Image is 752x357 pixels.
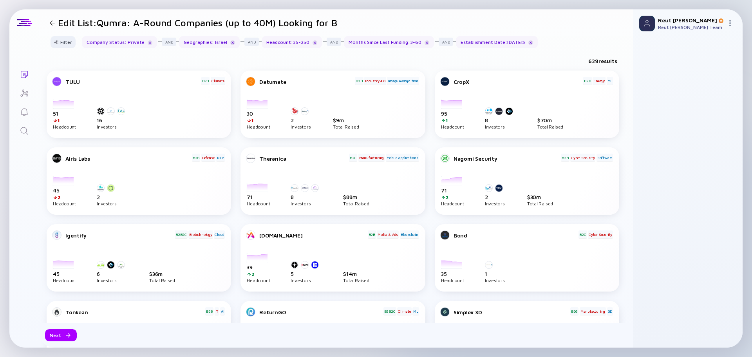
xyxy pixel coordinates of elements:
div: B2B [205,307,213,315]
div: Nagomi Security [454,155,560,162]
div: Cyber Security [588,230,613,238]
button: Next [45,329,77,341]
div: Total Raised [343,279,369,282]
div: CropX [454,78,583,85]
div: Investors [485,279,505,282]
div: Media & Ads [377,230,399,238]
div: Company Status : Private [82,36,157,48]
div: B2B [561,154,569,161]
div: 5 [291,270,321,277]
div: Theranica [259,155,348,162]
div: 1 [485,270,505,277]
div: B2B2C [383,307,396,315]
div: Total Raised [537,125,563,129]
div: Investors [291,279,321,282]
div: 2 [291,117,311,123]
div: $ 88m [343,194,369,200]
a: Search [9,121,39,140]
div: TULU [65,78,201,85]
img: Profile Picture [639,16,655,31]
div: Software [597,154,613,161]
div: ML [607,77,613,85]
div: Cloud [214,230,225,238]
div: B2B2C [175,230,188,238]
img: Menu [727,20,733,26]
div: Industry 4.0 [364,77,386,85]
div: Airis Labs [65,155,191,162]
div: Blockchain [400,230,419,238]
div: Datumate [259,78,354,85]
div: Investors [291,125,311,129]
div: Image Recognition [387,77,419,85]
div: Cyber Security [570,154,595,161]
div: B2C [349,154,357,161]
div: Investors [97,125,127,129]
div: Tonkean [65,309,204,315]
div: Simplex 3D [454,309,569,315]
div: Climate [211,77,225,85]
div: B2B [355,77,363,85]
div: $ 70m [537,117,563,123]
div: Energy [593,77,606,85]
div: Mobile Applications [386,154,419,161]
div: 629 results [588,58,617,64]
div: B2B [583,77,591,85]
h1: Edit List: Qumra: A-Round Companies (up to 40M) Looking for B [58,17,337,28]
a: Reminders [9,102,39,121]
div: Investors [485,202,505,205]
div: Climate [397,307,412,315]
div: Investors [97,279,127,282]
div: IT [215,307,219,315]
div: 2 [97,194,117,200]
div: Investors [97,202,117,205]
div: $ 14m [343,270,369,277]
div: Biotechnology [188,230,213,238]
div: Headcount : 25 - 250 [262,36,322,48]
div: 8 [291,194,321,200]
div: B2G [192,154,200,161]
button: Filter [51,36,76,48]
div: 8 [485,117,515,123]
div: NLP [216,154,225,161]
div: Bond [454,232,578,239]
div: Investors [485,125,515,129]
div: 16 [97,117,127,123]
div: $ 9m [333,117,359,123]
div: [DOMAIN_NAME] [259,232,367,239]
div: Establishment Date : [DATE] ≥ [456,36,538,48]
div: 2 [485,194,505,200]
div: Igentify [65,232,174,239]
div: Manufacturing [580,307,606,315]
div: Reut [PERSON_NAME] Team [658,24,724,30]
div: $ 30m [527,194,553,200]
div: 6 [97,270,127,277]
div: Total Raised [149,279,175,282]
div: Reut [PERSON_NAME] [658,17,724,24]
div: Defense [201,154,215,161]
div: Total Raised [343,202,369,205]
div: B2B [201,77,210,85]
a: Lists [9,64,39,83]
div: Total Raised [333,125,359,129]
div: Investors [291,202,321,205]
div: 3D [607,307,613,315]
div: B2B [368,230,376,238]
div: B2G [570,307,578,315]
div: B2C [578,230,587,238]
div: AI [220,307,225,315]
div: Total Raised [527,202,553,205]
div: Months Since Last Funding : 3 - 60 [344,36,434,48]
div: Filter [49,36,77,48]
div: Manufacturing [358,154,385,161]
div: ML [412,307,419,315]
div: $ 36m [149,270,175,277]
a: Investor Map [9,83,39,102]
div: ReturnGO [259,309,382,315]
div: Geographies : Israel [179,36,240,48]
